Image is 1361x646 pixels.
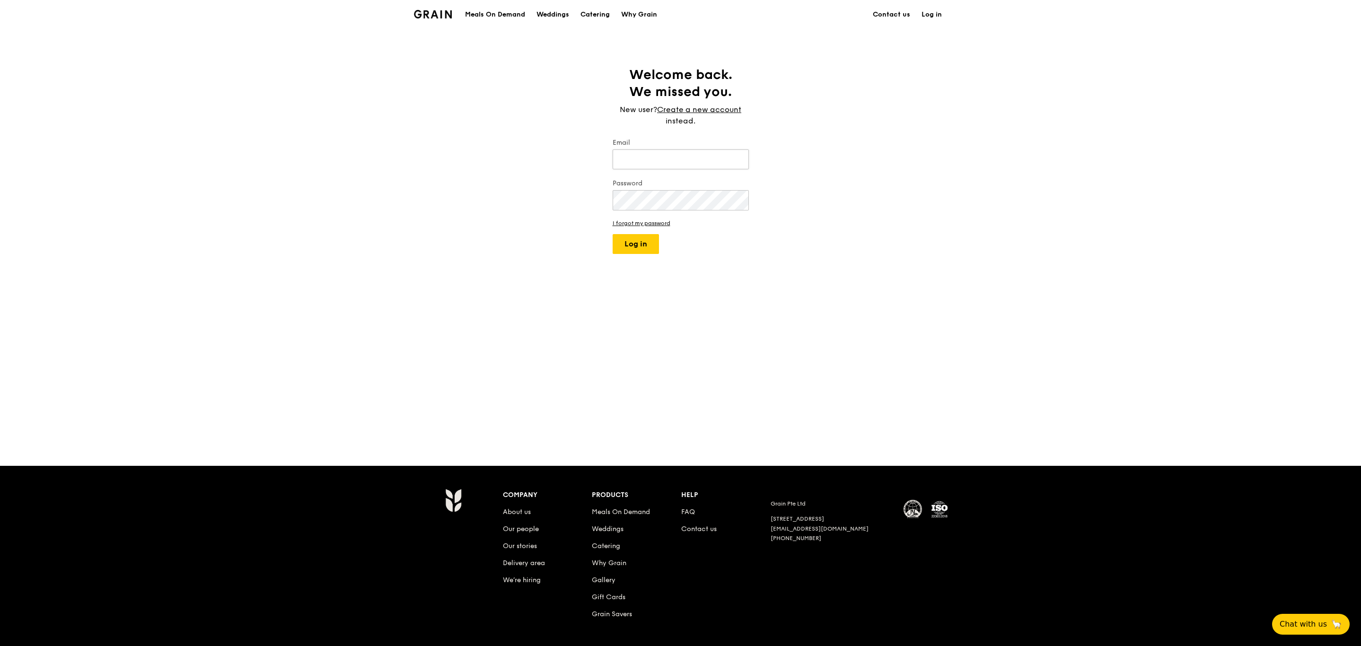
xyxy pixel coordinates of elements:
a: Log in [916,0,948,29]
div: Catering [580,0,610,29]
div: Products [592,489,681,502]
a: Delivery area [503,559,545,567]
button: Log in [613,234,659,254]
a: [EMAIL_ADDRESS][DOMAIN_NAME] [771,525,869,532]
a: Catering [592,542,620,550]
a: Our people [503,525,539,533]
a: Create a new account [657,104,741,115]
a: FAQ [681,508,695,516]
button: Chat with us🦙 [1272,614,1350,635]
div: Weddings [536,0,569,29]
div: Grain Pte Ltd [771,500,893,507]
a: Weddings [531,0,575,29]
div: Meals On Demand [465,0,525,29]
a: We’re hiring [503,576,541,584]
img: ISO Certified [930,500,949,519]
img: Grain [445,489,462,512]
a: Gift Cards [592,593,625,601]
img: Grain [414,10,452,18]
h1: Welcome back. We missed you. [613,66,749,100]
a: [PHONE_NUMBER] [771,535,821,541]
a: Why Grain [615,0,663,29]
label: Password [613,179,749,188]
label: Email [613,138,749,148]
img: MUIS Halal Certified [904,500,922,519]
a: Why Grain [592,559,626,567]
div: Help [681,489,771,502]
a: Grain Savers [592,610,632,618]
a: Contact us [681,525,717,533]
div: Company [503,489,592,502]
a: Gallery [592,576,615,584]
div: Why Grain [621,0,657,29]
div: [STREET_ADDRESS] [771,515,893,523]
a: Our stories [503,542,537,550]
span: New user? [620,105,657,114]
a: Meals On Demand [592,508,650,516]
a: About us [503,508,531,516]
a: Weddings [592,525,623,533]
a: I forgot my password [613,220,749,227]
a: Contact us [867,0,916,29]
span: 🦙 [1331,619,1342,630]
a: Catering [575,0,615,29]
span: instead. [666,116,695,125]
span: Chat with us [1280,619,1327,630]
